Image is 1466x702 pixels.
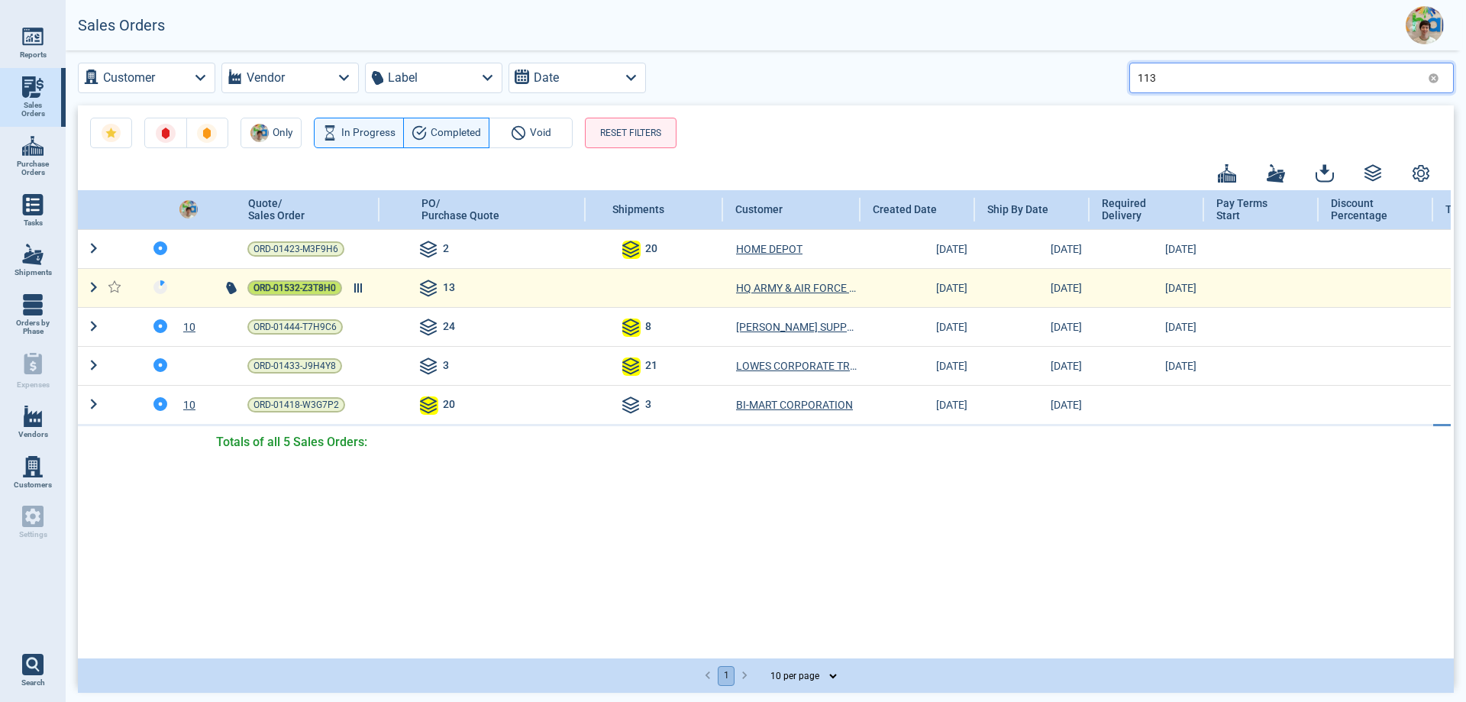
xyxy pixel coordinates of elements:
span: Shipments [15,268,52,277]
span: Reports [20,50,47,60]
span: Sales Orders [12,101,53,118]
span: Created Date [873,203,937,215]
span: ORD-01532-Z3T8H0 [253,280,336,296]
a: BI-MART CORPORATION [736,397,853,412]
span: ORD-01418-W3G7P2 [253,397,339,412]
td: [DATE] [861,229,975,268]
span: 20 [645,241,657,259]
span: Only [273,124,292,142]
span: Void [530,124,551,142]
span: 8 [645,319,651,337]
span: Quote/ Sales Order [248,197,305,222]
span: ORD-01423-M3F9H6 [253,241,338,257]
span: 24 [443,319,455,337]
label: Customer [103,67,155,89]
span: Shipments [612,203,664,215]
div: 10 [173,397,223,412]
h2: Sales Orders [78,17,165,34]
td: [DATE] [975,268,1090,307]
button: page 1 [718,666,735,686]
td: [DATE] [861,307,975,346]
img: menu_icon [22,135,44,157]
label: Date [534,67,559,89]
img: menu_icon [22,456,44,477]
img: Avatar [1406,6,1444,44]
td: [DATE] [1090,229,1204,268]
a: ORD-01433-J9H4Y8 [247,358,342,374]
td: [DATE] [861,385,975,425]
span: 3 [443,357,449,376]
span: Vendors [18,430,48,439]
td: [DATE] [975,307,1090,346]
img: menu_icon [22,194,44,215]
td: [DATE] [861,346,975,385]
span: Customers [14,480,52,490]
img: menu_icon [22,26,44,47]
span: In Progress [341,124,396,142]
div: 10 [173,319,223,335]
td: [DATE] [1090,307,1204,346]
nav: pagination navigation [699,666,754,686]
span: ORD-01433-J9H4Y8 [253,358,336,374]
a: LOWES CORPORATE TRADE PAYABLES [736,358,857,374]
span: 13 [443,280,455,298]
a: ORD-01532-Z3T8H0 [247,280,342,296]
a: ORD-01423-M3F9H6 [247,241,344,257]
span: Totals of all 5 Sales Orders: [216,433,367,451]
span: Customer [735,203,783,215]
img: Avatar [179,200,198,218]
td: [DATE] [975,346,1090,385]
img: menu_icon [22,406,44,427]
label: Vendor [247,67,285,89]
label: Label [388,67,418,89]
span: ORD-01444-T7H9C6 [253,319,337,335]
span: 20 [443,396,455,415]
a: HOME DEPOT [736,241,802,257]
span: Purchase Orders [12,160,53,177]
td: [DATE] [861,268,975,307]
td: [DATE] [1090,346,1204,385]
a: ORD-01444-T7H9C6 [247,319,343,335]
td: [DATE] [1090,268,1204,307]
button: RESET FILTERS [585,118,676,148]
button: Customer [78,63,215,93]
button: AvatarOnly [241,118,302,148]
span: 2 [443,241,449,259]
span: 21 [645,357,657,376]
span: Required Delivery [1102,197,1176,222]
button: Completed [403,118,489,148]
a: ORD-01418-W3G7P2 [247,397,345,412]
button: Vendor [221,63,359,93]
img: Avatar [250,124,269,142]
span: Discount Percentage [1331,197,1405,222]
span: Search [21,678,45,687]
span: PO/ Purchase Quote [421,197,499,222]
span: Completed [431,124,481,142]
img: menu_icon [22,294,44,315]
input: Search for PO or Sales Order or shipment number, etc. [1138,66,1422,89]
button: Label [365,63,502,93]
img: menu_icon [22,244,44,265]
img: menu_icon [22,76,44,98]
span: 3 [645,396,651,415]
a: HQ ARMY & AIR FORCE EXCHANGE SERVICE [736,280,857,296]
span: Orders by Phase [12,319,53,336]
button: In Progress [314,118,404,148]
span: Pay Terms Start [1216,197,1290,222]
span: Tasks [24,218,43,228]
button: Date [509,63,646,93]
span: Ship By Date [987,203,1048,215]
td: [DATE] [975,385,1090,425]
button: Void [489,118,573,148]
a: [PERSON_NAME] SUPPLY, INC. [736,319,857,335]
td: [DATE] [975,229,1090,268]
